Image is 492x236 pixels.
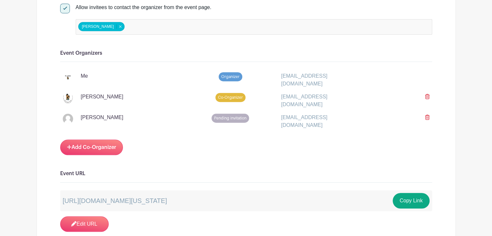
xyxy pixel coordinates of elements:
[63,196,167,206] p: [URL][DOMAIN_NAME][US_STATE]
[393,193,429,208] button: Copy Link
[60,50,432,56] h6: Event Organizers
[60,140,123,155] a: Add Co-Organizer
[81,114,124,121] p: [PERSON_NAME]
[60,216,109,232] a: Edit URL
[277,72,371,88] div: [EMAIL_ADDRESS][DOMAIN_NAME]
[277,93,371,108] div: [EMAIL_ADDRESS][DOMAIN_NAME]
[60,171,432,177] h6: Event URL
[81,93,124,101] p: [PERSON_NAME]
[63,114,73,124] img: default-ce2991bfa6775e67f084385cd625a349d9dcbb7a52a09fb2fda1e96e2d18dcdb.png
[277,114,371,129] div: [EMAIL_ADDRESS][DOMAIN_NAME]
[126,22,183,31] input: false
[116,24,124,29] button: Remove item: '94447'
[78,22,125,31] div: [PERSON_NAME]
[76,4,432,11] div: Allow invitees to contact the organizer from the event page.
[219,72,242,81] span: Organizer
[63,93,73,103] img: PETCARE%20HUB2.jpg.JPG
[81,72,88,80] p: Me
[212,114,249,123] span: Pending invitation
[63,72,73,83] img: small%20square%20logo.jpg
[215,93,246,102] span: Co-Organizer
